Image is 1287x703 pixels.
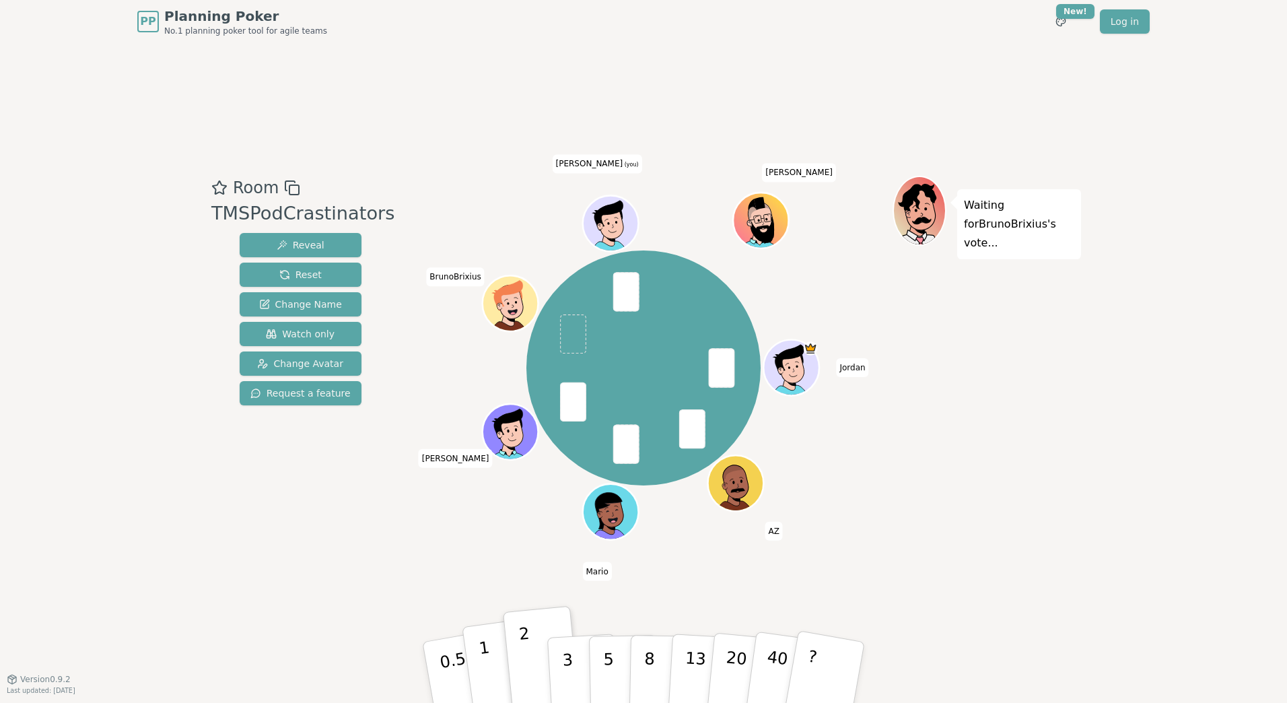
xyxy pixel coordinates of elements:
[836,358,868,377] span: Click to change your name
[1056,4,1094,19] div: New!
[250,387,351,400] span: Request a feature
[582,562,611,581] span: Click to change your name
[164,26,327,36] span: No.1 planning poker tool for agile teams
[211,200,394,228] div: TMSPodCrastinators
[426,268,485,287] span: Click to change your name
[1049,9,1073,34] button: New!
[277,238,324,252] span: Reveal
[7,674,71,685] button: Version0.9.2
[279,268,322,281] span: Reset
[259,298,342,311] span: Change Name
[762,164,836,182] span: Click to change your name
[240,351,361,376] button: Change Avatar
[233,176,279,200] span: Room
[240,381,361,405] button: Request a feature
[240,263,361,287] button: Reset
[164,7,327,26] span: Planning Poker
[137,7,327,36] a: PPPlanning PokerNo.1 planning poker tool for agile teams
[240,322,361,346] button: Watch only
[257,357,343,370] span: Change Avatar
[266,327,335,341] span: Watch only
[584,197,637,250] button: Click to change your avatar
[1100,9,1150,34] a: Log in
[7,687,75,694] span: Last updated: [DATE]
[804,341,818,356] span: Jordan is the host
[20,674,71,685] span: Version 0.9.2
[140,13,155,30] span: PP
[240,233,361,257] button: Reveal
[518,624,536,698] p: 2
[553,155,642,174] span: Click to change your name
[419,449,493,468] span: Click to change your name
[964,196,1074,253] p: Waiting for BrunoBrixius 's vote...
[623,162,639,168] span: (you)
[240,292,361,316] button: Change Name
[211,176,228,200] button: Add as favourite
[765,522,782,541] span: Click to change your name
